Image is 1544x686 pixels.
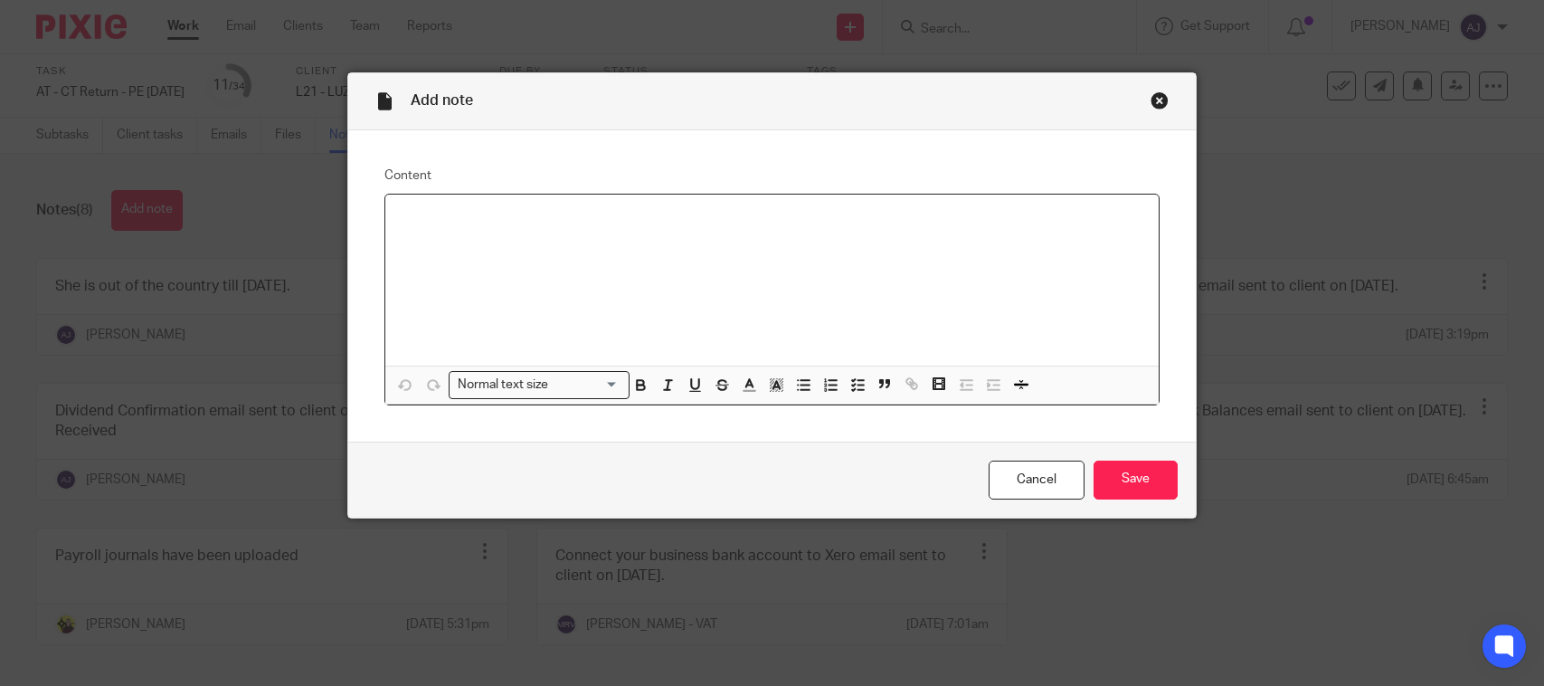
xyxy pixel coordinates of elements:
[411,93,473,108] span: Add note
[554,376,619,395] input: Search for option
[1151,91,1169,110] div: Close this dialog window
[1094,461,1178,500] input: Save
[989,461,1085,500] a: Cancel
[384,167,1160,185] label: Content
[449,371,630,399] div: Search for option
[453,376,552,395] span: Normal text size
